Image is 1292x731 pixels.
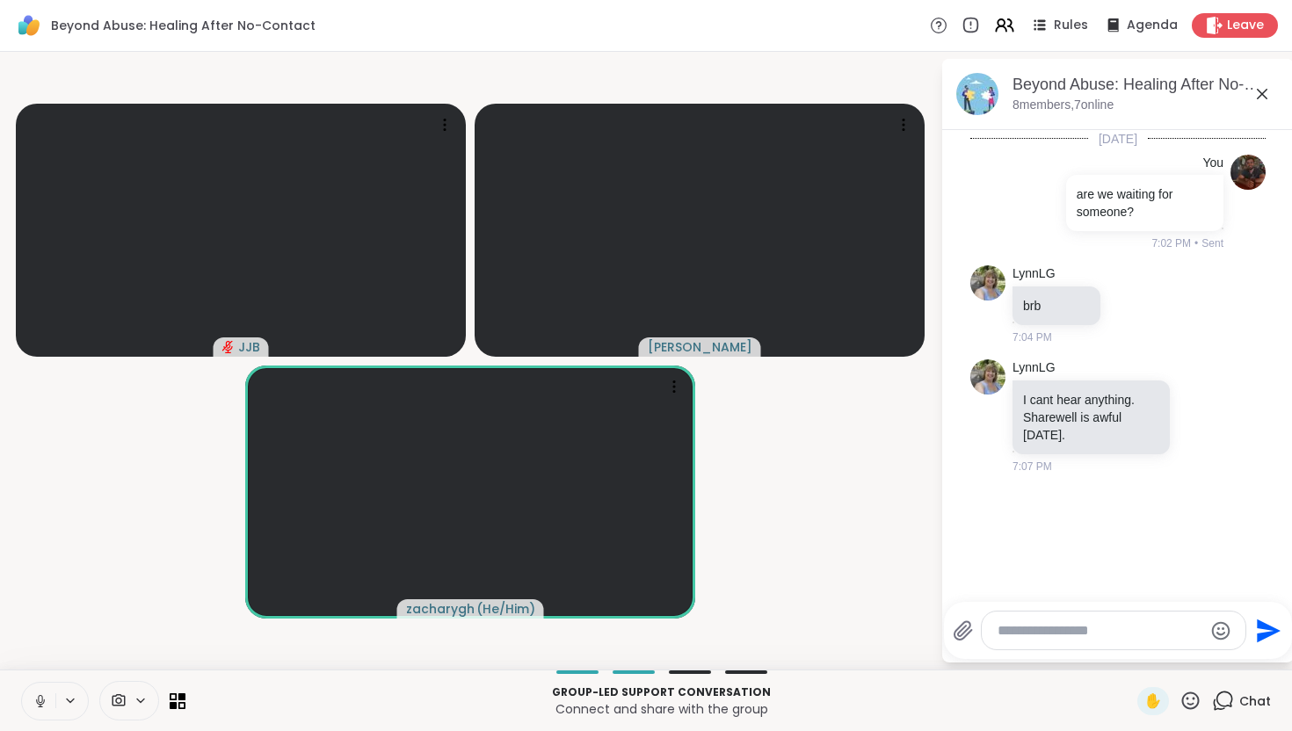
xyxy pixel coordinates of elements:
[222,341,235,353] span: audio-muted
[1202,155,1223,172] h4: You
[1013,329,1052,345] span: 7:04 PM
[1013,459,1052,474] span: 7:07 PM
[1194,235,1198,251] span: •
[1013,265,1056,283] a: LynnLG
[1013,359,1056,377] a: LynnLG
[1144,691,1162,712] span: ✋
[196,700,1127,718] p: Connect and share with the group
[1201,235,1223,251] span: Sent
[1127,17,1178,34] span: Agenda
[970,265,1005,300] img: https://sharewell-space-live.sfo3.digitaloceanspaces.com/user-generated/cd0780da-9294-4886-a675-3...
[1023,297,1090,315] p: brb
[1088,130,1148,148] span: [DATE]
[1023,391,1159,444] p: I cant hear anything. Sharewell is awful [DATE].
[1227,17,1264,34] span: Leave
[51,17,316,34] span: Beyond Abuse: Healing After No-Contact
[1013,74,1280,96] div: Beyond Abuse: Healing After No-Contact, [DATE]
[1246,611,1286,650] button: Send
[196,684,1127,700] p: Group-led support conversation
[998,622,1202,640] textarea: Type your message
[238,338,260,356] span: JJB
[970,359,1005,394] img: https://sharewell-space-live.sfo3.digitaloceanspaces.com/user-generated/cd0780da-9294-4886-a675-3...
[648,338,752,356] span: [PERSON_NAME]
[476,600,535,618] span: ( He/Him )
[1230,155,1266,190] img: https://sharewell-space-live.sfo3.digitaloceanspaces.com/user-generated/04a57169-5ada-4c86-92de-8...
[1151,235,1191,251] span: 7:02 PM
[14,11,44,40] img: ShareWell Logomark
[1239,692,1271,710] span: Chat
[1054,17,1088,34] span: Rules
[1210,620,1231,641] button: Emoji picker
[956,73,998,115] img: Beyond Abuse: Healing After No-Contact, Sep 06
[1077,185,1213,221] p: are we waiting for someone?
[406,600,475,618] span: zacharygh
[1013,97,1114,114] p: 8 members, 7 online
